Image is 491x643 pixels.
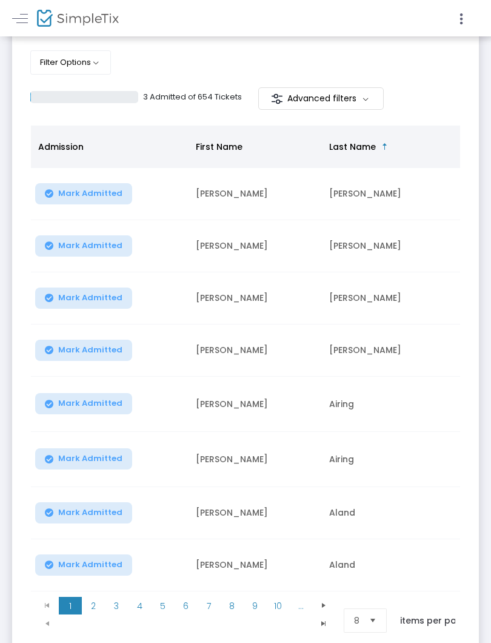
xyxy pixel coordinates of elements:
span: Mark Admitted [58,189,122,198]
button: Mark Admitted [35,235,132,257]
span: Page 7 [197,597,220,615]
span: First Name [196,141,242,153]
span: Mark Admitted [58,454,122,463]
td: [PERSON_NAME] [189,377,322,432]
td: [PERSON_NAME] [189,325,322,377]
td: [PERSON_NAME] [189,220,322,272]
button: Mark Admitted [35,502,132,523]
span: Mark Admitted [58,345,122,355]
button: Mark Admitted [35,448,132,470]
img: filter [271,93,283,105]
p: 3 Admitted of 654 Tickets [143,91,242,103]
td: [PERSON_NAME] [189,487,322,539]
span: Go to the next page [319,601,329,610]
span: Page 8 [220,597,243,615]
td: Aland [322,487,455,539]
button: Filter Options [30,50,111,75]
span: Sortable [380,142,390,152]
td: [PERSON_NAME] [322,220,455,272]
button: Mark Admitted [35,554,132,576]
span: Page 11 [289,597,312,615]
td: [PERSON_NAME] [322,325,455,377]
button: Mark Admitted [35,288,132,309]
span: Page 3 [105,597,128,615]
div: Data table [31,126,460,591]
td: [PERSON_NAME] [189,272,322,325]
button: Select [364,609,381,632]
td: Airing [322,377,455,432]
span: Page 5 [151,597,174,615]
td: [PERSON_NAME] [322,168,455,220]
span: Mark Admitted [58,560,122,570]
span: Page 4 [128,597,151,615]
span: Page 6 [174,597,197,615]
span: Page 2 [82,597,105,615]
td: Airing [322,432,455,487]
span: Page 1 [59,597,82,615]
td: [PERSON_NAME] [189,539,322,591]
m-button: Advanced filters [258,87,384,110]
span: Mark Admitted [58,399,122,408]
td: [PERSON_NAME] [322,272,455,325]
button: Mark Admitted [35,340,132,361]
td: Aland [322,539,455,591]
span: Go to the next page [312,597,335,615]
span: 8 [354,614,359,627]
span: Go to the last page [319,619,329,628]
td: [PERSON_NAME] [189,432,322,487]
button: Mark Admitted [35,393,132,414]
span: Mark Admitted [58,241,122,251]
td: [PERSON_NAME] [189,168,322,220]
span: Page 9 [243,597,266,615]
button: Mark Admitted [35,183,132,204]
label: items per page [400,614,468,627]
span: Go to the last page [312,614,335,633]
span: Page 10 [266,597,289,615]
span: Admission [38,141,84,153]
span: Mark Admitted [58,508,122,517]
span: Last Name [329,141,376,153]
span: Mark Admitted [58,293,122,303]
